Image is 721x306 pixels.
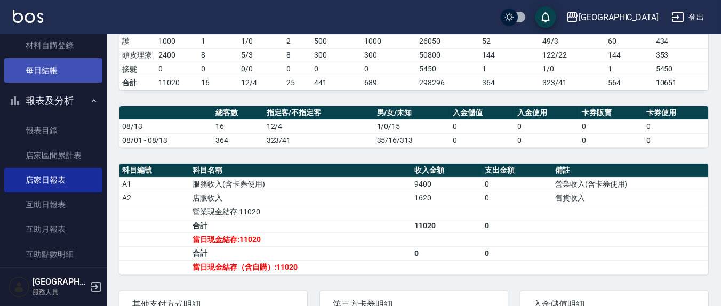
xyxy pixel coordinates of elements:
[190,191,412,205] td: 店販收入
[362,62,417,76] td: 0
[450,133,515,147] td: 0
[190,260,412,274] td: 當日現金結存（含自購）:11020
[362,76,417,90] td: 689
[562,6,663,28] button: [GEOGRAPHIC_DATA]
[4,168,102,192] a: 店家日報表
[213,119,263,133] td: 16
[213,106,263,120] th: 總客數
[605,34,653,48] td: 60
[540,34,605,48] td: 49 / 3
[482,191,552,205] td: 0
[190,232,412,246] td: 當日現金結存:11020
[238,62,284,76] td: 0 / 0
[374,133,451,147] td: 35/16/313
[264,106,374,120] th: 指定客/不指定客
[482,246,552,260] td: 0
[119,133,213,147] td: 08/01 - 08/13
[479,34,540,48] td: 52
[479,48,540,62] td: 144
[198,34,239,48] td: 1
[374,106,451,120] th: 男/女/未知
[4,242,102,267] a: 互助點數明細
[540,76,605,90] td: 323/41
[482,164,552,178] th: 支出金額
[482,219,552,232] td: 0
[4,143,102,168] a: 店家區間累計表
[119,119,213,133] td: 08/13
[416,62,479,76] td: 5450
[605,48,653,62] td: 144
[238,76,284,90] td: 12/4
[416,48,479,62] td: 50800
[4,87,102,115] button: 報表及分析
[412,219,482,232] td: 11020
[4,58,102,83] a: 每日結帳
[9,276,30,297] img: Person
[4,192,102,217] a: 互助日報表
[33,277,87,287] h5: [GEOGRAPHIC_DATA]
[605,76,653,90] td: 564
[119,76,156,90] td: 合計
[311,62,362,76] td: 0
[190,219,412,232] td: 合計
[540,48,605,62] td: 122 / 22
[605,62,653,76] td: 1
[284,76,311,90] td: 25
[515,119,579,133] td: 0
[450,106,515,120] th: 入金儲值
[119,164,190,178] th: 科目編號
[667,7,708,27] button: 登出
[33,287,87,297] p: 服務人員
[198,76,239,90] td: 16
[450,119,515,133] td: 0
[4,33,102,58] a: 材料自購登錄
[412,191,482,205] td: 1620
[644,133,708,147] td: 0
[238,34,284,48] td: 1 / 0
[119,62,156,76] td: 接髮
[119,48,156,62] td: 頭皮理療
[311,76,362,90] td: 441
[156,34,198,48] td: 1000
[644,106,708,120] th: 卡券使用
[190,177,412,191] td: 服務收入(含卡券使用)
[4,267,102,291] a: 互助業績報表
[4,217,102,241] a: 互助月報表
[119,106,708,148] table: a dense table
[374,119,451,133] td: 1/0/15
[284,62,311,76] td: 0
[198,48,239,62] td: 8
[416,34,479,48] td: 26050
[416,76,479,90] td: 298296
[579,106,644,120] th: 卡券販賣
[119,191,190,205] td: A2
[4,118,102,143] a: 報表目錄
[552,164,708,178] th: 備註
[156,76,198,90] td: 11020
[540,62,605,76] td: 1 / 0
[190,164,412,178] th: 科目名稱
[362,48,417,62] td: 300
[412,177,482,191] td: 9400
[119,34,156,48] td: 護
[156,62,198,76] td: 0
[156,48,198,62] td: 2400
[119,177,190,191] td: A1
[264,133,374,147] td: 323/41
[552,191,708,205] td: 售貨收入
[515,106,579,120] th: 入金使用
[412,164,482,178] th: 收入金額
[362,34,417,48] td: 1000
[119,164,708,275] table: a dense table
[311,34,362,48] td: 500
[552,177,708,191] td: 營業收入(含卡券使用)
[644,119,708,133] td: 0
[579,133,644,147] td: 0
[311,48,362,62] td: 300
[284,48,311,62] td: 8
[13,10,43,23] img: Logo
[479,62,540,76] td: 1
[535,6,556,28] button: save
[515,133,579,147] td: 0
[190,205,412,219] td: 營業現金結存:11020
